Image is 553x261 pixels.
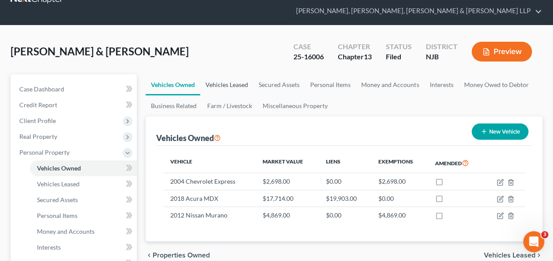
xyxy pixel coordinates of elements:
[458,74,534,95] a: Money Owed to Debtor
[37,180,80,188] span: Vehicles Leased
[12,81,137,97] a: Case Dashboard
[200,74,253,95] a: Vehicles Leased
[305,74,356,95] a: Personal Items
[293,42,324,52] div: Case
[426,42,458,52] div: District
[386,52,412,62] div: Filed
[19,149,70,156] span: Personal Property
[356,74,424,95] a: Money and Accounts
[292,3,542,19] a: [PERSON_NAME], [PERSON_NAME], [PERSON_NAME] & [PERSON_NAME] LLP
[256,153,319,173] th: Market Value
[338,42,372,52] div: Chapter
[30,192,137,208] a: Secured Assets
[253,74,305,95] a: Secured Assets
[19,101,57,109] span: Credit Report
[371,173,428,190] td: $2,698.00
[163,173,256,190] td: 2004 Chevrolet Express
[424,74,458,95] a: Interests
[541,231,548,238] span: 3
[37,212,77,219] span: Personal Items
[371,207,428,224] td: $4,869.00
[163,190,256,207] td: 2018 Acura MDX
[153,252,210,259] span: Properties Owned
[146,252,210,259] button: chevron_left Properties Owned
[163,153,256,173] th: Vehicle
[163,207,256,224] td: 2012 Nissan Murano
[257,95,333,116] a: Miscellaneous Property
[146,252,153,259] i: chevron_left
[37,164,81,172] span: Vehicles Owned
[364,52,372,61] span: 13
[293,52,324,62] div: 25-16006
[256,207,319,224] td: $4,869.00
[426,52,458,62] div: NJB
[202,95,257,116] a: Farm / Livestock
[319,173,371,190] td: $0.00
[256,173,319,190] td: $2,698.00
[30,176,137,192] a: Vehicles Leased
[19,117,56,124] span: Client Profile
[19,133,57,140] span: Real Property
[472,42,532,62] button: Preview
[319,153,371,173] th: Liens
[37,228,95,235] span: Money and Accounts
[523,231,544,252] iframe: Intercom live chat
[371,153,428,173] th: Exemptions
[484,252,542,259] button: Vehicles Leased chevron_right
[30,239,137,255] a: Interests
[30,224,137,239] a: Money and Accounts
[371,190,428,207] td: $0.00
[30,208,137,224] a: Personal Items
[472,123,528,140] button: New Vehicle
[256,190,319,207] td: $17,714.00
[37,243,61,251] span: Interests
[319,190,371,207] td: $19,903.00
[30,160,137,176] a: Vehicles Owned
[146,95,202,116] a: Business Related
[12,97,137,113] a: Credit Report
[535,252,542,259] i: chevron_right
[19,85,64,93] span: Case Dashboard
[428,153,484,173] th: Amended
[338,52,372,62] div: Chapter
[484,252,535,259] span: Vehicles Leased
[37,196,78,203] span: Secured Assets
[156,133,221,143] div: Vehicles Owned
[146,74,200,95] a: Vehicles Owned
[319,207,371,224] td: $0.00
[11,45,189,58] span: [PERSON_NAME] & [PERSON_NAME]
[386,42,412,52] div: Status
